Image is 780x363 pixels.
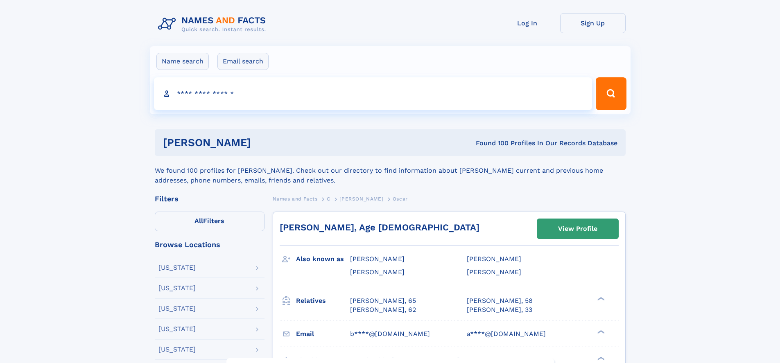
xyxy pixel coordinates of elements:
h1: [PERSON_NAME] [163,138,364,148]
label: Email search [217,53,269,70]
a: Names and Facts [273,194,318,204]
a: [PERSON_NAME], 62 [350,305,416,314]
img: Logo Names and Facts [155,13,273,35]
span: Oscar [393,196,408,202]
a: Log In [495,13,560,33]
a: [PERSON_NAME], 58 [467,296,533,305]
a: Sign Up [560,13,626,33]
a: C [327,194,330,204]
div: Found 100 Profiles In Our Records Database [363,139,617,148]
a: [PERSON_NAME] [339,194,383,204]
div: [US_STATE] [158,326,196,332]
div: [US_STATE] [158,346,196,353]
div: ❯ [595,296,605,301]
label: Filters [155,212,265,231]
span: All [194,217,203,225]
div: ❯ [595,356,605,361]
input: search input [154,77,592,110]
button: Search Button [596,77,626,110]
div: Browse Locations [155,241,265,248]
div: [US_STATE] [158,285,196,291]
span: [PERSON_NAME] [339,196,383,202]
h3: Relatives [296,294,350,308]
h3: Also known as [296,252,350,266]
div: Filters [155,195,265,203]
a: [PERSON_NAME], 65 [350,296,416,305]
div: View Profile [558,219,597,238]
span: C [327,196,330,202]
div: ❯ [595,329,605,334]
div: [US_STATE] [158,305,196,312]
a: View Profile [537,219,618,239]
span: [PERSON_NAME] [467,268,521,276]
span: [PERSON_NAME] [350,255,405,263]
span: [PERSON_NAME] [467,255,521,263]
a: [PERSON_NAME], 33 [467,305,532,314]
div: We found 100 profiles for [PERSON_NAME]. Check out our directory to find information about [PERSO... [155,156,626,185]
span: [PERSON_NAME] [350,268,405,276]
div: [US_STATE] [158,264,196,271]
label: Name search [156,53,209,70]
a: [PERSON_NAME], Age [DEMOGRAPHIC_DATA] [280,222,479,232]
h3: Email [296,327,350,341]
